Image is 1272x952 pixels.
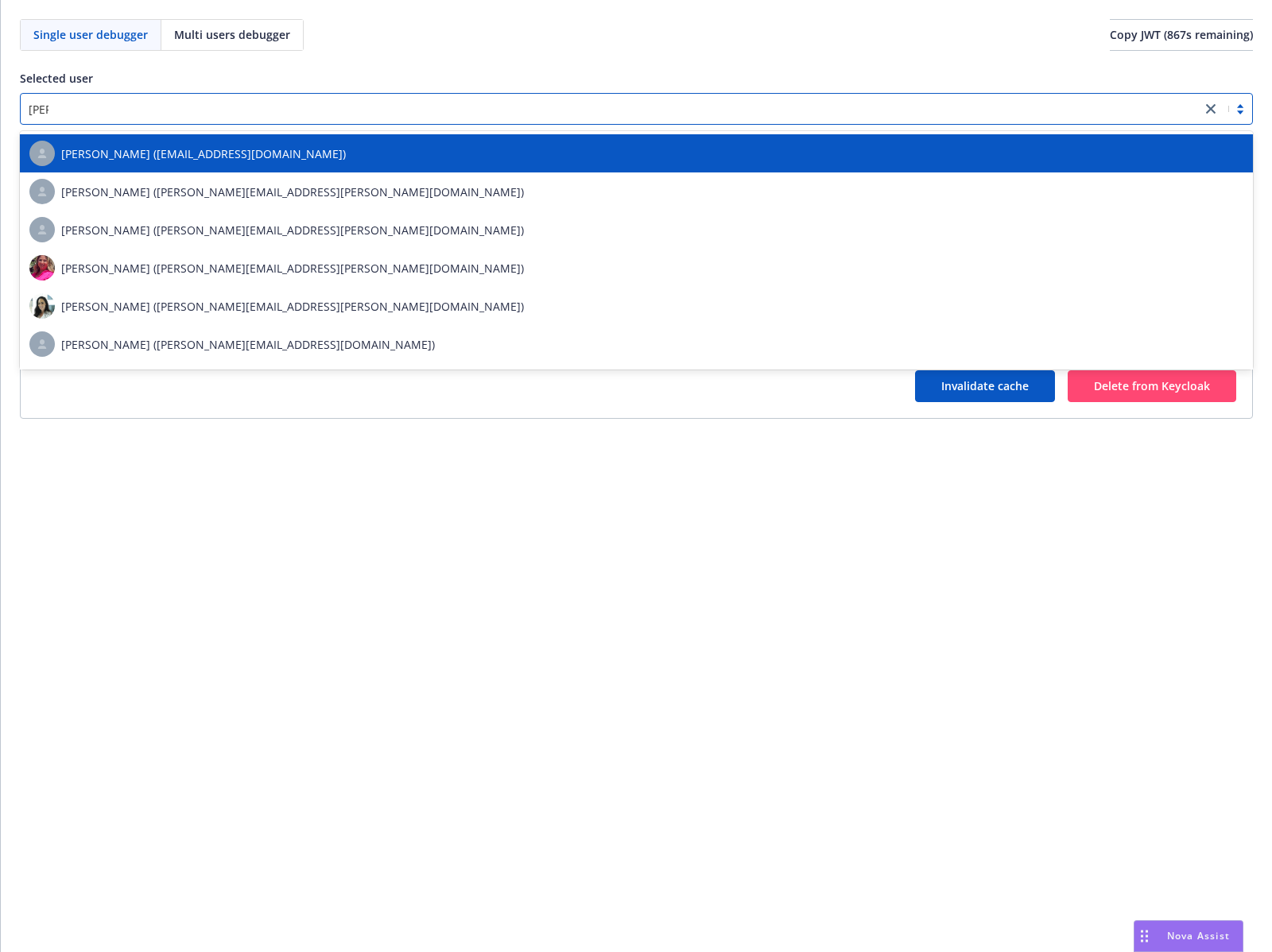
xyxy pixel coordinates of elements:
span: [PERSON_NAME] ([PERSON_NAME][EMAIL_ADDRESS][PERSON_NAME][DOMAIN_NAME]) [61,298,524,315]
span: Selected user [20,71,93,86]
span: [PERSON_NAME] ([PERSON_NAME][EMAIL_ADDRESS][PERSON_NAME][DOMAIN_NAME]) [61,260,524,277]
span: [PERSON_NAME] ([PERSON_NAME][EMAIL_ADDRESS][PERSON_NAME][DOMAIN_NAME]) [61,184,524,200]
span: Single user debugger [33,26,148,43]
span: Copy JWT ( 867 s remaining) [1110,27,1253,42]
span: [PERSON_NAME] ([EMAIL_ADDRESS][DOMAIN_NAME]) [61,145,346,162]
span: [PERSON_NAME] ([PERSON_NAME][EMAIL_ADDRESS][PERSON_NAME][DOMAIN_NAME]) [61,222,524,238]
img: photo [29,255,55,281]
div: Drag to move [1134,921,1154,951]
span: Nova Assist [1167,929,1230,942]
span: [PERSON_NAME] ([PERSON_NAME][EMAIL_ADDRESS][DOMAIN_NAME]) [61,336,435,353]
button: Invalidate cache [915,370,1055,402]
span: Delete from Keycloak [1094,378,1210,393]
button: Copy JWT (867s remaining) [1110,19,1253,51]
a: close [1201,99,1220,118]
button: Delete from Keycloak [1068,370,1236,402]
span: Multi users debugger [174,26,290,43]
span: Invalidate cache [941,378,1029,393]
button: Nova Assist [1134,920,1243,952]
img: photo [29,293,55,319]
